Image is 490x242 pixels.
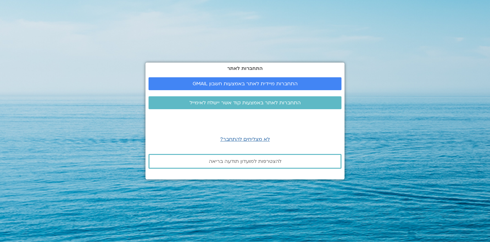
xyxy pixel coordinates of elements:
[220,136,270,143] a: לא מצליחים להתחבר?
[149,96,341,109] a: התחברות לאתר באמצעות קוד אשר יישלח לאימייל
[149,77,341,90] a: התחברות מיידית לאתר באמצעות חשבון GMAIL
[149,66,341,71] h2: התחברות לאתר
[149,154,341,169] a: להצטרפות למועדון תודעה בריאה
[209,159,281,164] span: להצטרפות למועדון תודעה בריאה
[190,100,301,106] span: התחברות לאתר באמצעות קוד אשר יישלח לאימייל
[193,81,298,86] span: התחברות מיידית לאתר באמצעות חשבון GMAIL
